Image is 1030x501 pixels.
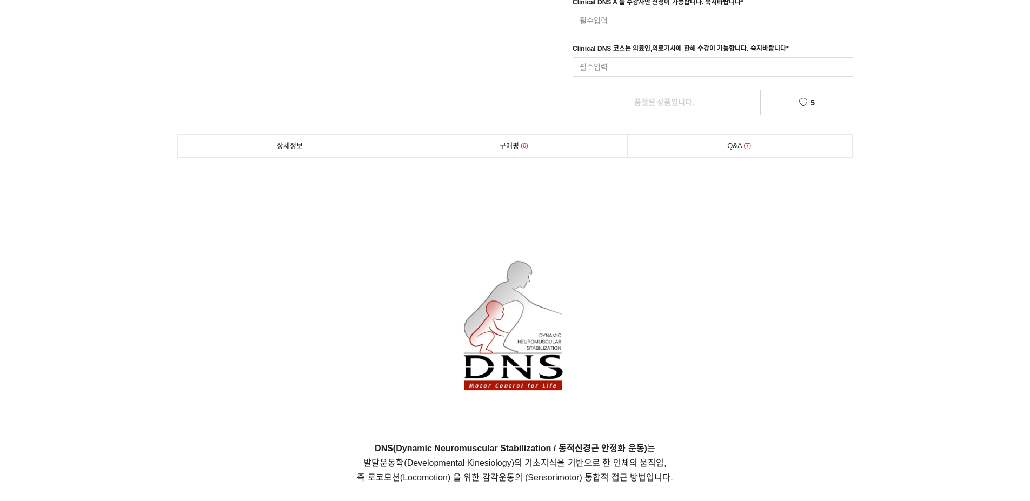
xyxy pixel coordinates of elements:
span: 품절된 상품입니다. [634,98,695,106]
span: 7 [742,140,753,151]
a: 구매평0 [402,135,627,157]
input: 필수입력 [573,11,853,30]
span: 0 [519,140,530,151]
span: 5 [810,98,815,107]
a: Q&A7 [628,135,853,157]
a: 5 [760,90,853,115]
a: 상세정보 [178,135,402,157]
span: 즉 로코모션(Locomotion) 을 위한 감각운동의 (Sensorimotor) 통합적 접근 방법입니다. [357,473,673,482]
div: Clinical DNS 코스는 의료인,의료기사에 한해 수강이 가능합니다. 숙지바랍니다 [573,43,789,57]
input: 필수입력 [573,57,853,77]
span: 발달운동학(Developmental Kinesiology)의 기초지식을 기반으로 한 인체의 움직임, [363,458,666,467]
img: 0bde6373b0a67.png [450,253,580,415]
span: 는 [375,444,655,453]
strong: DNS(Dynamic Neuromuscular Stabilization / 동적신경근 안정화 운동) [375,444,647,453]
